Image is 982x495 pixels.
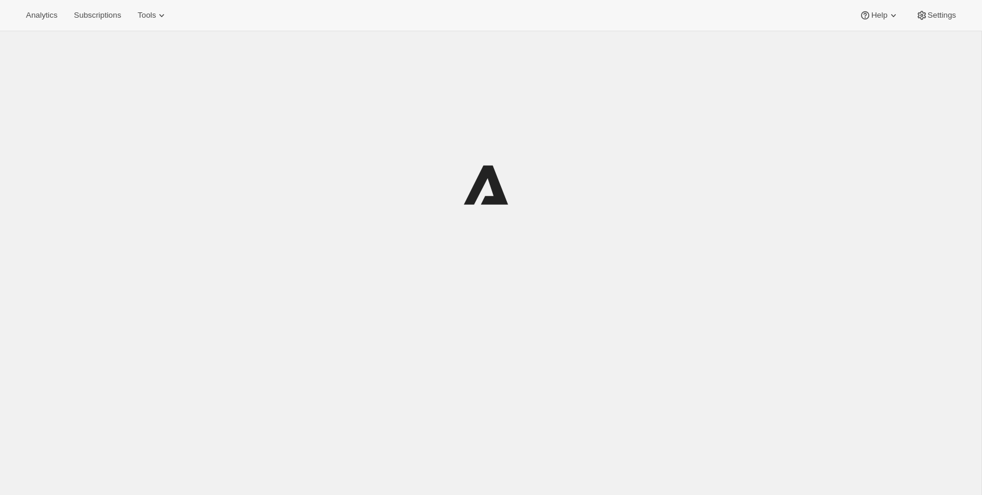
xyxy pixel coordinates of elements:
button: Settings [909,7,963,24]
span: Subscriptions [74,11,121,20]
button: Tools [130,7,175,24]
span: Settings [928,11,956,20]
span: Help [871,11,887,20]
button: Subscriptions [67,7,128,24]
button: Analytics [19,7,64,24]
span: Tools [138,11,156,20]
span: Analytics [26,11,57,20]
button: Help [852,7,906,24]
